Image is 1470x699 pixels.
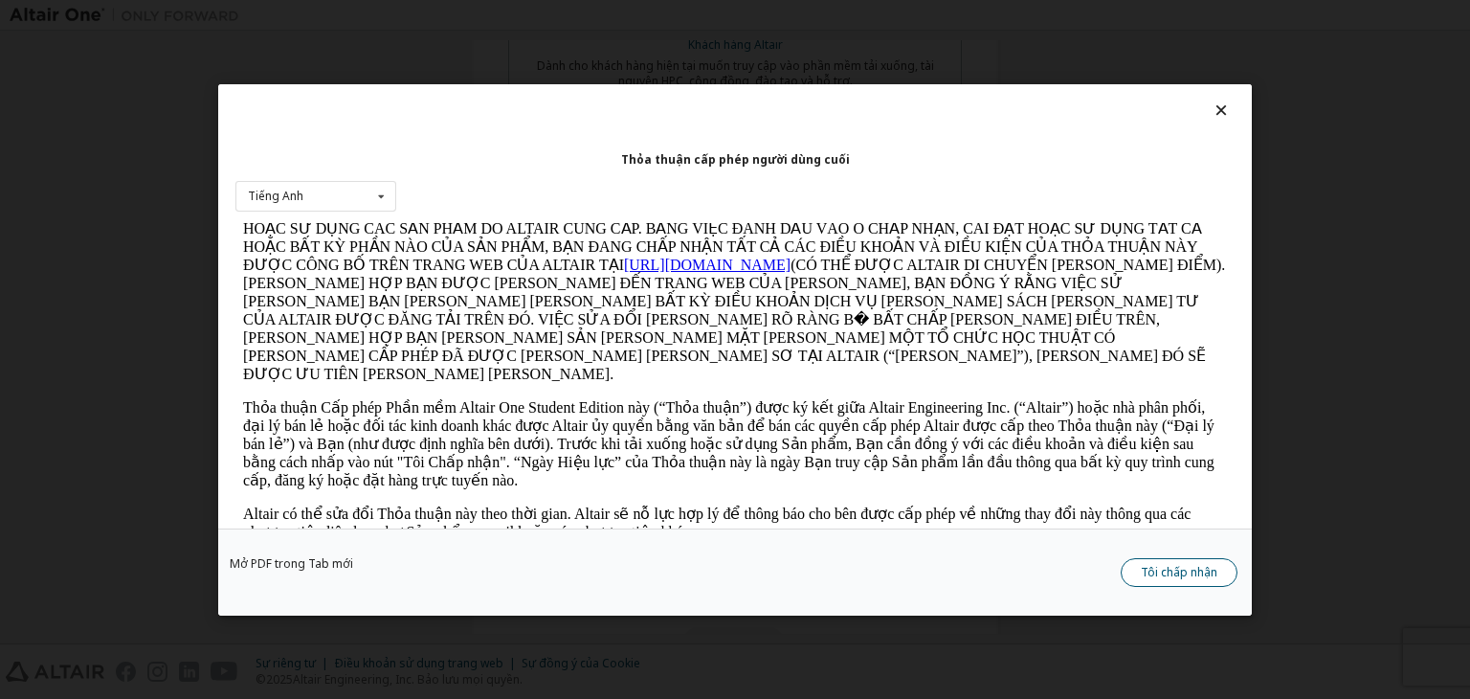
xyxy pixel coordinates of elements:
[1121,558,1237,587] button: Tôi chấp nhận
[8,34,990,159] font: (CÓ THỂ ĐƯỢC ALTAIR DI CHUYỂN [PERSON_NAME] ĐIỂM). [PERSON_NAME] HỢP BẠN ĐƯỢC [PERSON_NAME] ĐẾN T...
[230,555,353,572] font: Mở PDF trong Tab mới
[621,150,850,167] font: Thỏa thuận cấp phép người dùng cuối
[8,282,955,317] font: Altair có thể sửa đổi Thỏa thuận này theo thời gian. Altair sẽ nỗ lực hợp lý để thông báo cho bên...
[248,188,303,204] font: Tiếng Anh
[8,176,979,265] font: Thỏa thuận Cấp phép Phần mềm Altair One Student Edition này (“Thỏa thuận”) được ký kết giữa Altai...
[1141,564,1217,580] font: Tôi chấp nhận
[230,558,353,570] a: Mở PDF trong Tab mới
[389,34,555,50] a: [URL][DOMAIN_NAME]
